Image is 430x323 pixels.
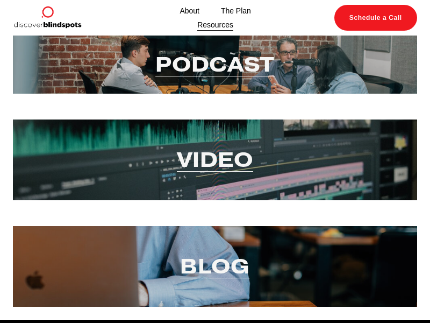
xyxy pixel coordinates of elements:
[177,146,253,173] a: Video
[197,18,233,31] a: Resources
[180,4,199,18] a: About
[221,4,251,18] a: The Plan
[334,5,417,31] a: Schedule a Call
[180,252,250,279] a: Blog
[13,5,82,30] img: Discover Blind Spots
[155,51,275,78] a: Podcast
